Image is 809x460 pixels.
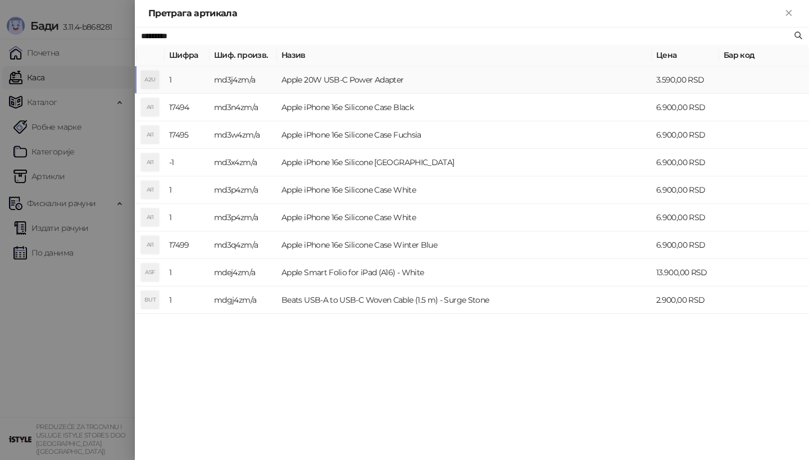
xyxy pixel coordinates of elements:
th: Цена [652,44,719,66]
td: Apple iPhone 16e Silicone Case Fuchsia [277,121,652,149]
td: md3p4zm/a [210,204,277,231]
td: Apple Smart Folio for iPad (A16) - White [277,259,652,286]
div: ASF [141,263,159,281]
div: AI1 [141,208,159,226]
div: AI1 [141,236,159,254]
td: Apple iPhone 16e Silicone Case White [277,204,652,231]
div: Претрага артикала [148,7,782,20]
td: 1 [165,259,210,286]
td: Apple iPhone 16e Silicone Case White [277,176,652,204]
td: 6.900,00 RSD [652,149,719,176]
td: md3j4zm/a [210,66,277,94]
td: Apple iPhone 16e Silicone [GEOGRAPHIC_DATA] [277,149,652,176]
td: 17499 [165,231,210,259]
td: 1 [165,204,210,231]
td: Apple iPhone 16e Silicone Case Black [277,94,652,121]
th: Шифра [165,44,210,66]
td: 6.900,00 RSD [652,204,719,231]
td: 6.900,00 RSD [652,231,719,259]
th: Назив [277,44,652,66]
td: mdgj4zm/a [210,286,277,314]
td: 1 [165,66,210,94]
td: 3.590,00 RSD [652,66,719,94]
div: A2U [141,71,159,89]
td: md3x4zm/a [210,149,277,176]
div: AI1 [141,126,159,144]
div: AI1 [141,153,159,171]
th: Шиф. произв. [210,44,277,66]
td: md3w4zm/a [210,121,277,149]
td: 6.900,00 RSD [652,121,719,149]
td: md3p4zm/a [210,176,277,204]
td: md3n4zm/a [210,94,277,121]
td: md3q4zm/a [210,231,277,259]
div: BUT [141,291,159,309]
div: AI1 [141,98,159,116]
td: 17494 [165,94,210,121]
td: 6.900,00 RSD [652,94,719,121]
td: 13.900,00 RSD [652,259,719,286]
button: Close [782,7,796,20]
td: 17495 [165,121,210,149]
td: Apple iPhone 16e Silicone Case Winter Blue [277,231,652,259]
td: 2.900,00 RSD [652,286,719,314]
div: AI1 [141,181,159,199]
td: mdej4zm/a [210,259,277,286]
td: -1 [165,149,210,176]
td: Beats USB-A to USB-C Woven Cable (1.5 m) - Surge Stone [277,286,652,314]
td: 1 [165,286,210,314]
th: Бар код [719,44,809,66]
td: Apple 20W USB-C Power Adapter [277,66,652,94]
td: 6.900,00 RSD [652,176,719,204]
td: 1 [165,176,210,204]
